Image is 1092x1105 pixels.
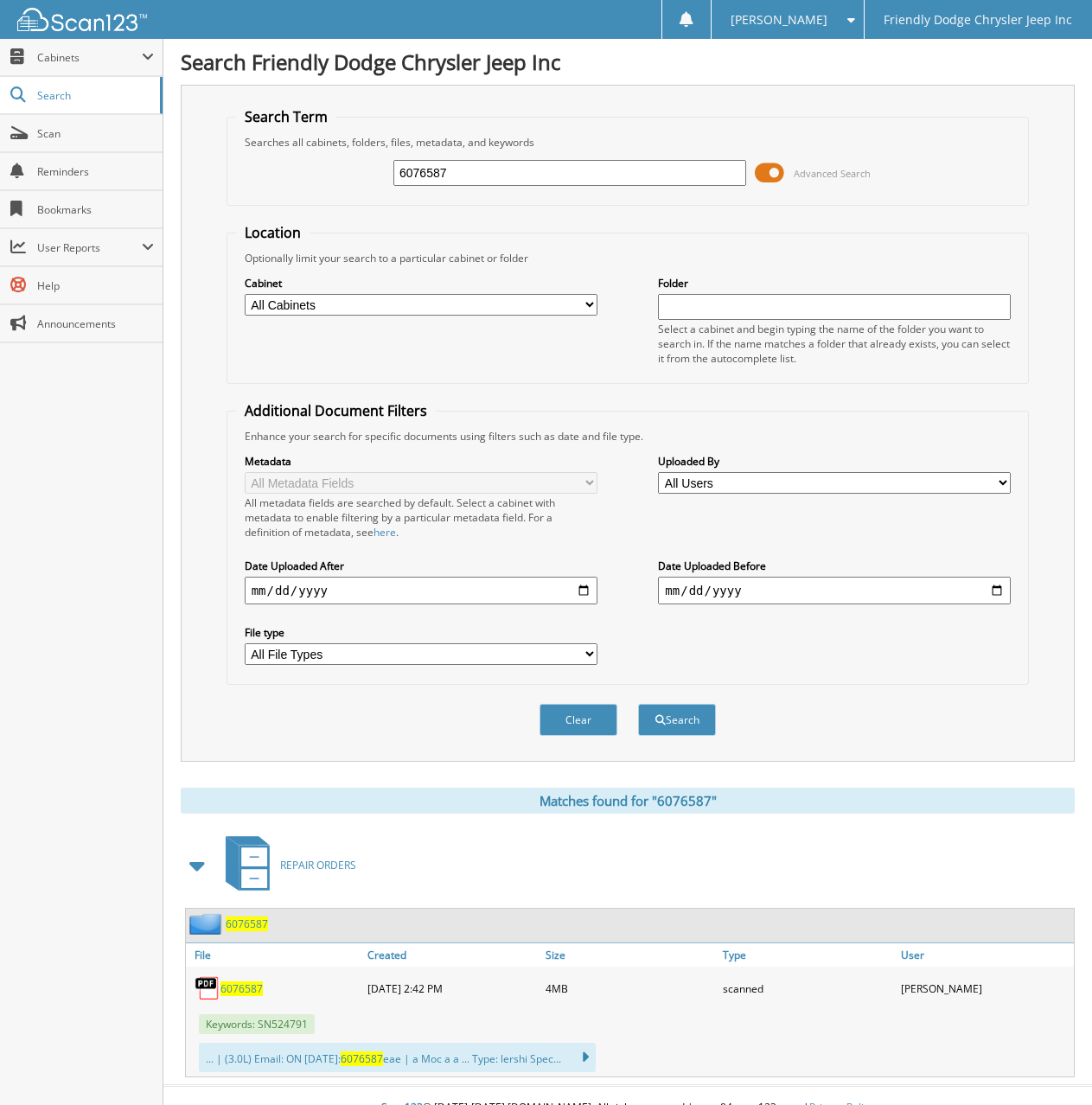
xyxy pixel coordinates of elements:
legend: Search Term [236,107,336,126]
button: Clear [540,704,617,736]
h1: Search Friendly Dodge Chrysler Jeep Inc [181,48,1075,76]
span: 6076587 [341,1051,383,1066]
div: Matches found for "6076587" [181,788,1075,814]
div: Select a cabinet and begin typing the name of the folder you want to search in. If the name match... [658,322,1011,366]
a: Created [363,943,540,967]
a: Type [718,943,896,967]
div: ... | (3.0L) Email: ON [DATE]: eae | a Moc a a ... Type: lershi Spec... [199,1043,596,1072]
input: start [245,577,597,604]
a: 6076587 [220,981,263,996]
a: 6076587 [226,917,268,931]
span: Bookmarks [37,202,154,217]
span: Reminders [37,164,154,179]
span: Friendly Dodge Chrysler Jeep Inc [884,15,1072,25]
legend: Additional Document Filters [236,401,436,420]
label: Date Uploaded After [245,559,597,573]
label: Date Uploaded Before [658,559,1011,573]
div: Enhance your search for specific documents using filters such as date and file type. [236,429,1020,444]
span: Scan [37,126,154,141]
span: Advanced Search [794,167,871,180]
span: Cabinets [37,50,142,65]
span: Help [37,278,154,293]
a: Size [541,943,718,967]
span: Search [37,88,151,103]
a: REPAIR ORDERS [215,831,356,899]
div: Optionally limit your search to a particular cabinet or folder [236,251,1020,265]
div: [PERSON_NAME] [897,971,1074,1006]
div: [DATE] 2:42 PM [363,971,540,1006]
a: User [897,943,1074,967]
label: Uploaded By [658,454,1011,469]
input: end [658,577,1011,604]
span: Announcements [37,316,154,331]
div: Searches all cabinets, folders, files, metadata, and keywords [236,135,1020,150]
img: scan123-logo-white.svg [17,8,147,31]
img: folder2.png [189,913,226,935]
a: File [186,943,363,967]
span: [PERSON_NAME] [731,15,827,25]
label: Folder [658,276,1011,291]
div: 4MB [541,971,718,1006]
button: Search [638,704,716,736]
img: PDF.png [195,975,220,1001]
span: User Reports [37,240,142,255]
span: Keywords: SN524791 [199,1014,315,1034]
legend: Location [236,223,310,242]
div: scanned [718,971,896,1006]
div: All metadata fields are searched by default. Select a cabinet with metadata to enable filtering b... [245,495,597,540]
a: here [374,525,396,540]
label: File type [245,625,597,640]
label: Metadata [245,454,597,469]
label: Cabinet [245,276,597,291]
span: REPAIR ORDERS [280,858,356,872]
